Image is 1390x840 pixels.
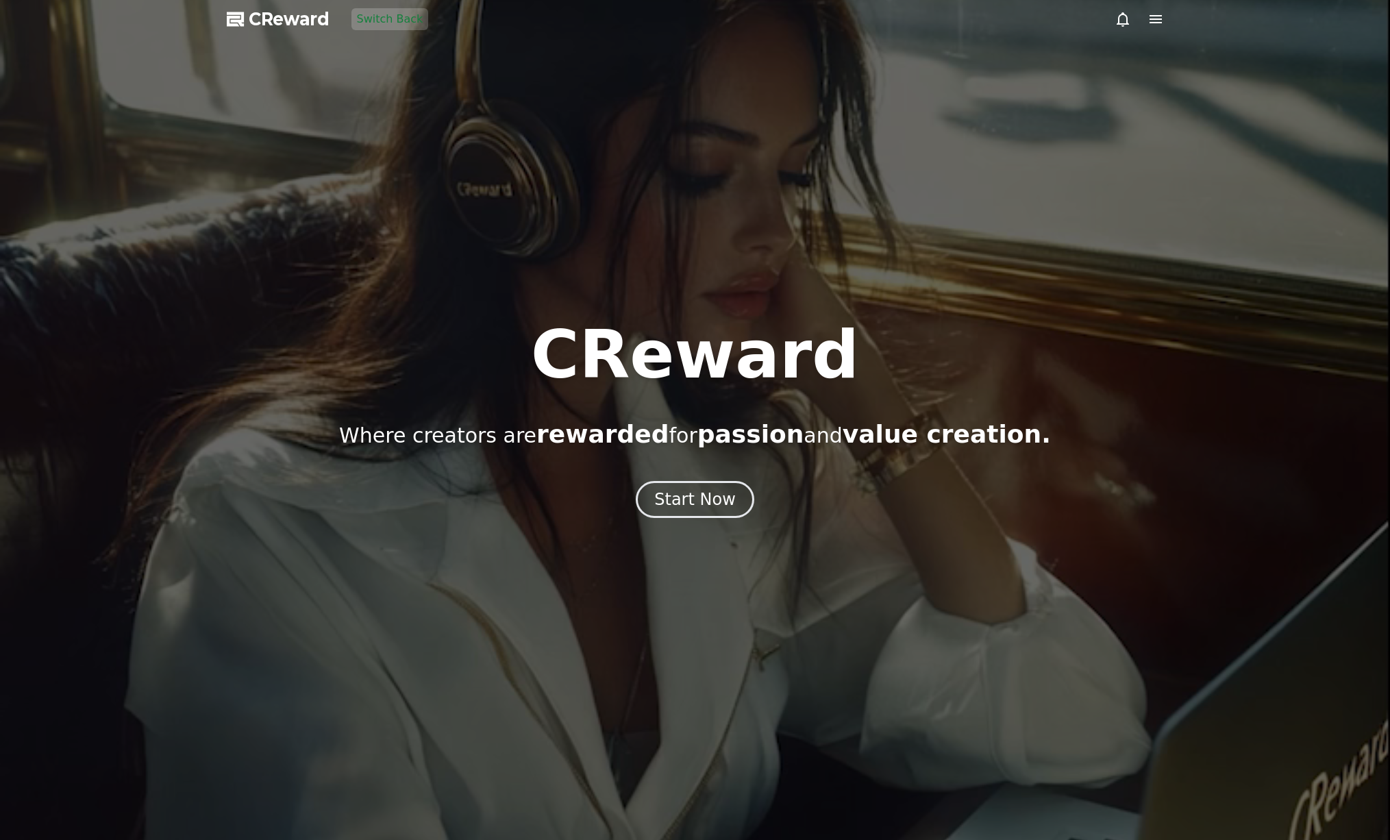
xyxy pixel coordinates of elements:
a: Start Now [636,495,754,508]
span: CReward [249,8,330,30]
div: Start Now [654,489,736,510]
p: Where creators are for and [339,421,1051,448]
span: rewarded [536,420,669,448]
button: Switch Back [351,8,429,30]
button: Start Now [636,481,754,518]
a: CReward [227,8,330,30]
span: value creation. [843,420,1051,448]
h1: CReward [531,322,859,388]
span: passion [697,420,804,448]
